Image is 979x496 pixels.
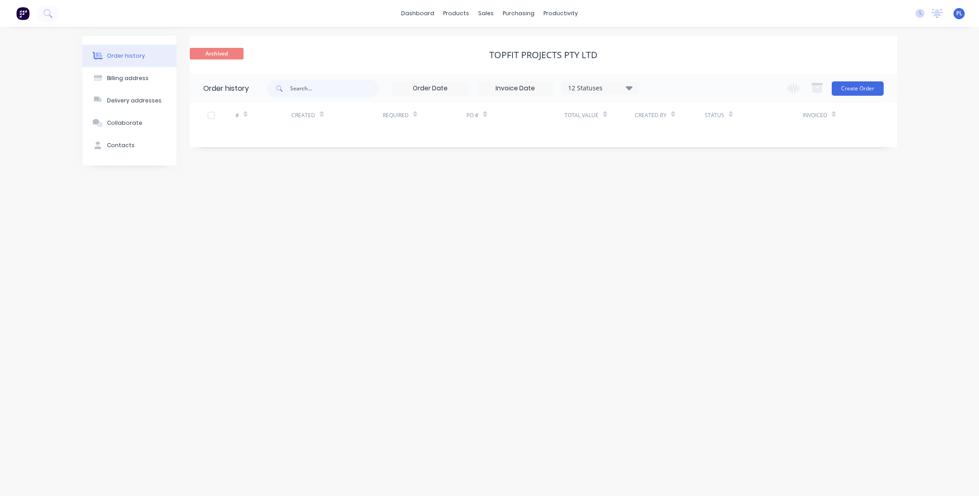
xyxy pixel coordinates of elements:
div: Billing address [107,74,149,82]
div: Delivery addresses [107,97,162,105]
div: Topfit Projects Pty Ltd [489,50,598,60]
input: Search... [290,80,379,98]
div: Total Value [564,111,599,119]
input: Order Date [393,82,468,95]
div: Invoiced [803,103,859,127]
div: Invoiced [803,111,827,119]
button: Contacts [82,134,176,157]
div: Required [383,111,409,119]
button: Collaborate [82,112,176,134]
div: sales [474,7,498,20]
span: Archived [190,48,244,59]
a: dashboard [397,7,439,20]
div: Created [291,103,382,127]
button: Billing address [82,67,176,89]
span: PL [956,9,962,17]
div: # [235,103,291,127]
div: # [235,111,239,119]
div: Required [383,103,467,127]
div: Total Value [564,103,634,127]
img: Factory [16,7,30,20]
div: purchasing [498,7,539,20]
div: Created By [635,103,705,127]
div: Order history [107,52,145,60]
div: Order history [203,83,249,94]
button: Order history [82,45,176,67]
div: Created By [635,111,667,119]
div: Status [705,111,724,119]
button: Delivery addresses [82,89,176,112]
div: Created [291,111,315,119]
div: PO # [466,103,564,127]
div: 12 Statuses [563,83,638,93]
div: Contacts [107,141,135,149]
div: productivity [539,7,582,20]
div: products [439,7,474,20]
div: Collaborate [107,119,142,127]
input: Invoice Date [478,82,553,95]
button: Create Order [832,81,884,96]
div: PO # [466,111,479,119]
div: Status [705,103,803,127]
